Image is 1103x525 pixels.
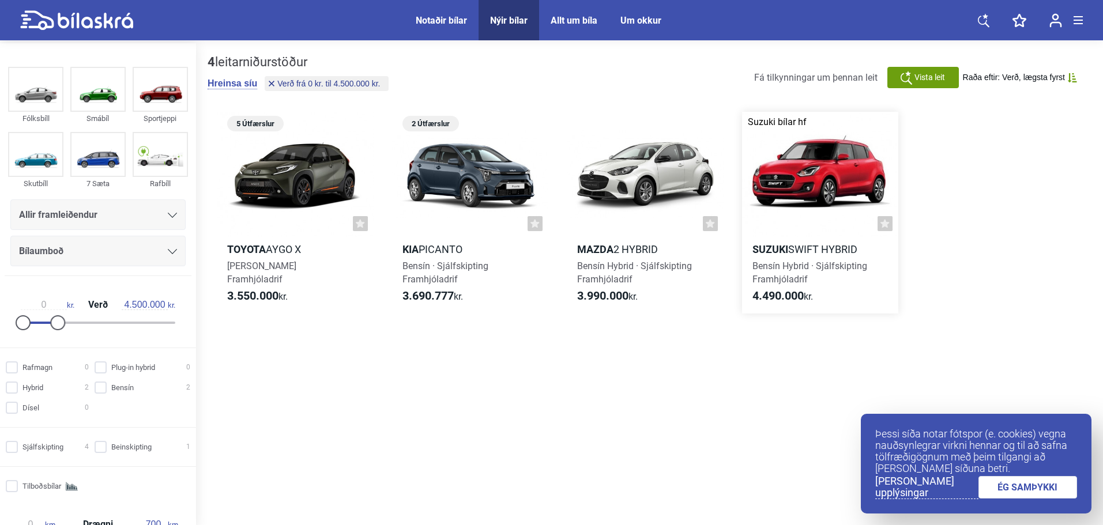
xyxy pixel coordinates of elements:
b: 3.990.000 [577,289,628,303]
b: Suzuki [752,243,788,255]
span: Bílaumboð [19,243,63,259]
button: Verð frá 0 kr. til 4.500.000 kr. [265,76,388,91]
b: 4.490.000 [752,289,804,303]
b: 4 [208,55,215,69]
span: Bensín Hybrid · Sjálfskipting Framhjóladrif [752,260,867,285]
a: Suzuki bílar hfSuzukiSwift HybridBensín Hybrid · SjálfskiptingFramhjóladrif4.490.000kr. [742,112,899,314]
span: 4 [85,441,89,453]
h2: Picanto [392,243,549,256]
a: 2 ÚtfærslurKiaPicantoBensín · SjálfskiptingFramhjóladrif3.690.777kr. [392,112,549,314]
a: 5 ÚtfærslurToyotaAygo X[PERSON_NAME]Framhjóladrif3.550.000kr. [217,112,374,314]
div: 7 Sæta [70,177,126,190]
div: Smábíl [70,112,126,125]
h2: Aygo X [217,243,374,256]
span: 5 Útfærslur [233,116,278,131]
a: Nýir bílar [490,15,528,26]
span: Dísel [22,402,39,414]
a: Allt um bíla [551,15,597,26]
button: Hreinsa síu [208,78,257,89]
span: Vista leit [914,71,945,84]
span: Tilboðsbílar [22,480,61,492]
span: Raða eftir: Verð, lægsta fyrst [963,73,1065,82]
span: Sjálfskipting [22,441,63,453]
div: Suzuki bílar hf [748,118,807,127]
div: Rafbíll [133,177,188,190]
span: kr. [752,289,813,303]
div: Skutbíll [8,177,63,190]
b: 3.690.777 [402,289,454,303]
b: Toyota [227,243,266,255]
span: kr. [122,300,175,310]
span: Plug-in hybrid [111,361,155,373]
b: Kia [402,243,419,255]
span: Fá tilkynningar um þennan leit [754,72,878,83]
a: Notaðir bílar [416,15,467,26]
span: Bensín [111,382,134,394]
span: kr. [402,289,463,303]
button: Raða eftir: Verð, lægsta fyrst [963,73,1077,82]
a: Um okkur [620,15,661,26]
span: Hybrid [22,382,43,394]
span: kr. [21,300,74,310]
span: Allir framleiðendur [19,207,97,223]
b: Mazda [577,243,613,255]
h2: Swift Hybrid [742,243,899,256]
span: Verð frá 0 kr. til 4.500.000 kr. [277,80,380,88]
span: 0 [85,402,89,414]
span: Verð [85,300,111,309]
span: [PERSON_NAME] Framhjóladrif [227,260,296,285]
div: Sportjeppi [133,112,188,125]
span: 2 [186,382,190,394]
span: Rafmagn [22,361,52,373]
span: 2 [85,382,89,394]
span: 1 [186,441,190,453]
h2: 2 Hybrid [567,243,724,256]
p: Þessi síða notar fótspor (e. cookies) vegna nauðsynlegrar virkni hennar og til að safna tölfræðig... [875,428,1077,474]
span: Bensín · Sjálfskipting Framhjóladrif [402,260,488,285]
img: user-login.svg [1049,13,1062,28]
span: kr. [577,289,638,303]
span: Bensín Hybrid · Sjálfskipting Framhjóladrif [577,260,692,285]
span: 2 Útfærslur [408,116,453,131]
span: Beinskipting [111,441,152,453]
a: Mazda2 HybridBensín Hybrid · SjálfskiptingFramhjóladrif3.990.000kr. [567,112,724,314]
span: 0 [186,361,190,373]
span: 0 [85,361,89,373]
b: 3.550.000 [227,289,278,303]
span: kr. [227,289,288,303]
a: [PERSON_NAME] upplýsingar [875,475,978,499]
a: ÉG SAMÞYKKI [978,476,1078,498]
div: Fólksbíll [8,112,63,125]
div: leitarniðurstöður [208,55,391,70]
